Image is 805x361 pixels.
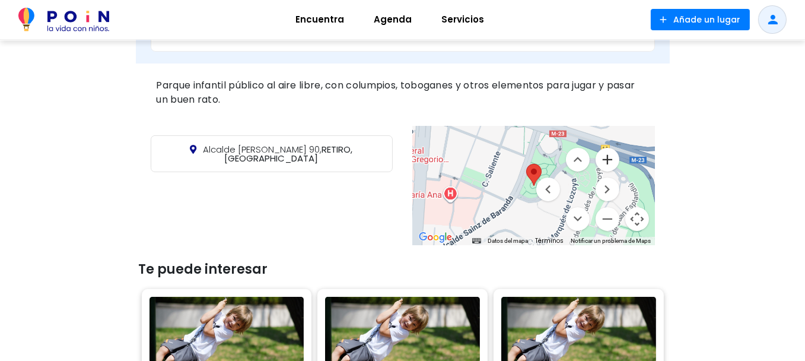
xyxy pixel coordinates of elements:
[536,178,560,201] button: Mover a la izquierda
[290,10,349,29] span: Encuentra
[625,207,649,231] button: Controles de visualización del mapa
[436,10,489,29] span: Servicios
[151,75,655,110] div: Parque infantil público al aire libre, con columpios, toboganes y otros elementos para jugar y pa...
[596,148,619,172] button: Ampliar
[571,237,651,244] a: Notificar un problema de Maps
[472,237,481,245] button: Combinaciones de teclas
[427,5,499,34] a: Servicios
[139,262,667,277] h3: Te puede interesar
[488,237,529,245] button: Datos del mapa
[416,230,455,245] a: Abre esta zona en Google Maps (se abre en una nueva ventana)
[18,8,109,31] img: POiN
[651,9,750,30] button: Añade un lugar
[203,143,353,164] span: RETIRO, [GEOGRAPHIC_DATA]
[281,5,359,34] a: Encuentra
[368,10,417,29] span: Agenda
[596,178,619,201] button: Mover a la derecha
[359,5,427,34] a: Agenda
[596,207,619,231] button: Reducir
[536,236,564,245] a: Términos (se abre en una nueva pestaña)
[416,230,455,245] img: Google
[566,207,590,231] button: Mover abajo
[566,148,590,172] button: Mover arriba
[203,143,322,156] span: Alcalde [PERSON_NAME] 90,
